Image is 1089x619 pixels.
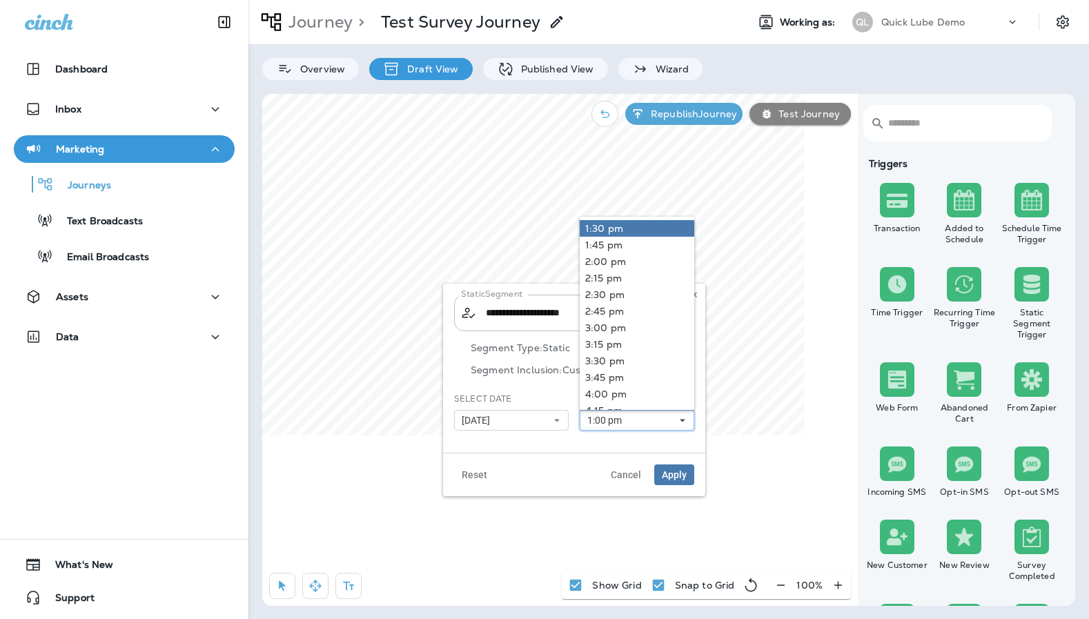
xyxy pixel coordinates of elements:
[934,402,996,424] div: Abandoned Cart
[866,307,928,318] div: Time Trigger
[454,410,569,431] button: [DATE]
[863,158,1066,169] div: Triggers
[603,464,649,485] button: Cancel
[675,580,735,591] p: Snap to Grid
[56,144,104,155] p: Marketing
[53,251,149,264] p: Email Broadcasts
[580,270,694,286] a: 2:15 pm
[580,253,694,270] a: 2:00 pm
[14,323,235,351] button: Data
[14,170,235,199] button: Journeys
[866,560,928,571] div: New Customer
[934,223,996,245] div: Added to Schedule
[662,470,687,480] span: Apply
[580,286,694,303] a: 2:30 pm
[14,242,235,271] button: Email Broadcasts
[934,487,996,498] div: Opt-in SMS
[454,393,512,404] label: Select Date
[400,63,458,75] p: Draft View
[471,364,694,375] p: Segment Inclusion: Customer Only
[205,8,244,36] button: Collapse Sidebar
[780,17,838,28] span: Working as:
[56,291,88,302] p: Assets
[580,402,694,419] a: 4:15 pm
[1001,487,1063,498] div: Opt-out SMS
[580,369,694,386] a: 3:45 pm
[14,283,235,311] button: Assets
[14,206,235,235] button: Text Broadcasts
[471,342,694,353] p: Segment Type: Static
[580,410,694,431] button: 1:00 pm
[53,215,143,228] p: Text Broadcasts
[580,237,694,253] a: 1:45 pm
[611,470,641,480] span: Cancel
[1001,402,1063,413] div: From Zapier
[55,104,81,115] p: Inbox
[55,63,108,75] p: Dashboard
[1001,307,1063,340] div: Static Segment Trigger
[580,220,694,237] a: 1:30 pm
[866,487,928,498] div: Incoming SMS
[796,580,823,591] p: 100 %
[41,559,113,576] span: What's New
[293,63,345,75] p: Overview
[654,464,694,485] button: Apply
[14,551,235,578] button: What's New
[749,103,851,125] button: Test Journey
[462,470,487,480] span: Reset
[587,415,627,426] span: 1:00 pm
[592,580,641,591] p: Show Grid
[454,464,495,485] button: Reset
[462,415,496,426] span: [DATE]
[461,288,522,299] p: Static Segment
[580,303,694,320] a: 2:45 pm
[1001,223,1063,245] div: Schedule Time Trigger
[773,108,840,119] p: Test Journey
[649,63,689,75] p: Wizard
[14,55,235,83] button: Dashboard
[580,336,694,353] a: 3:15 pm
[580,353,694,369] a: 3:30 pm
[14,95,235,123] button: Inbox
[41,592,95,609] span: Support
[645,108,737,119] p: Republish Journey
[934,560,996,571] div: New Review
[866,223,928,234] div: Transaction
[866,402,928,413] div: Web Form
[934,307,996,329] div: Recurring Time Trigger
[14,135,235,163] button: Marketing
[283,12,353,32] p: Journey
[54,179,111,193] p: Journeys
[381,12,540,32] p: Test Survey Journey
[56,331,79,342] p: Data
[1001,560,1063,582] div: Survey Completed
[580,386,694,402] a: 4:00 pm
[625,103,743,125] button: RepublishJourney
[852,12,873,32] div: QL
[580,320,694,336] a: 3:00 pm
[14,584,235,611] button: Support
[514,63,594,75] p: Published View
[353,12,364,32] p: >
[881,17,965,28] p: Quick Lube Demo
[1050,10,1075,35] button: Settings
